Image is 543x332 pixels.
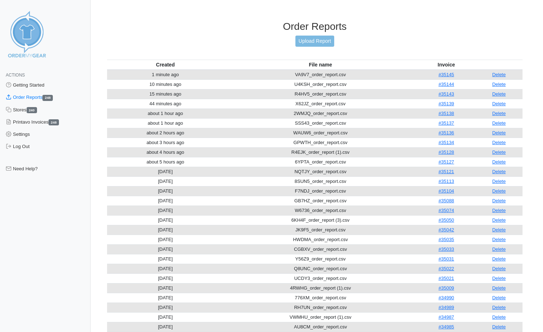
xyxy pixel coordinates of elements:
[492,246,506,252] a: Delete
[438,246,454,252] a: #35033
[107,235,224,244] td: [DATE]
[107,99,224,109] td: 44 minutes ago
[438,276,454,281] a: #35021
[438,305,454,310] a: #34989
[6,73,25,78] span: Actions
[438,256,454,262] a: #35031
[224,176,417,186] td: 8SUN5_order_report.csv
[224,118,417,128] td: SSS43_order_report.csv
[224,264,417,273] td: Q8UNC_order_report.csv
[224,109,417,118] td: 2WMJQ_order_report.csv
[492,159,506,165] a: Delete
[224,89,417,99] td: R4HV5_order_report.csv
[438,82,454,87] a: #35144
[492,305,506,310] a: Delete
[492,140,506,145] a: Delete
[107,322,224,332] td: [DATE]
[438,227,454,232] a: #35042
[492,266,506,271] a: Delete
[224,225,417,235] td: JK9F5_order_report.csv
[224,186,417,196] td: F7NDJ_order_report.csv
[492,91,506,97] a: Delete
[224,273,417,283] td: UCDY3_order_report.csv
[107,225,224,235] td: [DATE]
[107,138,224,147] td: about 3 hours ago
[224,60,417,70] th: File name
[492,169,506,174] a: Delete
[224,147,417,157] td: R4EJK_order_report (1).csv
[438,111,454,116] a: #35138
[492,149,506,155] a: Delete
[417,60,475,70] th: Invoice
[224,157,417,167] td: 6YPTA_order_report.csv
[438,324,454,329] a: #34985
[224,293,417,303] td: 776XM_order_report.csv
[492,188,506,194] a: Delete
[438,179,454,184] a: #35113
[438,130,454,135] a: #35136
[224,235,417,244] td: HWDMA_order_report.csv
[438,285,454,291] a: #35009
[27,107,37,113] span: 240
[438,169,454,174] a: #35121
[224,128,417,138] td: WAUW6_order_report.csv
[224,322,417,332] td: AU8CM_order_report.csv
[42,95,53,101] span: 248
[107,157,224,167] td: about 5 hours ago
[438,159,454,165] a: #35127
[107,147,224,157] td: about 4 hours ago
[107,244,224,254] td: [DATE]
[492,285,506,291] a: Delete
[224,303,417,312] td: RH7UN_order_report.csv
[224,283,417,293] td: 4RWHG_order_report (1).csv
[492,111,506,116] a: Delete
[492,295,506,300] a: Delete
[492,82,506,87] a: Delete
[107,109,224,118] td: about 1 hour ago
[492,237,506,242] a: Delete
[492,198,506,203] a: Delete
[438,266,454,271] a: #35022
[107,167,224,176] td: [DATE]
[492,276,506,281] a: Delete
[295,36,334,47] a: Upload Report
[492,227,506,232] a: Delete
[224,196,417,206] td: GB7HZ_order_report.csv
[492,130,506,135] a: Delete
[438,91,454,97] a: #35143
[492,217,506,223] a: Delete
[492,101,506,106] a: Delete
[224,167,417,176] td: NQTJY_order_report.csv
[107,254,224,264] td: [DATE]
[224,312,417,322] td: VWMHU_order_report (1).csv
[107,20,523,33] h3: Order Reports
[438,314,454,320] a: #34987
[224,215,417,225] td: 6KH4F_order_report (3).csv
[438,208,454,213] a: #35074
[107,206,224,215] td: [DATE]
[492,72,506,77] a: Delete
[107,283,224,293] td: [DATE]
[492,179,506,184] a: Delete
[107,215,224,225] td: [DATE]
[492,324,506,329] a: Delete
[107,128,224,138] td: about 2 hours ago
[224,70,417,80] td: VA9V7_order_report.csv
[107,293,224,303] td: [DATE]
[492,120,506,126] a: Delete
[492,208,506,213] a: Delete
[107,70,224,80] td: 1 minute ago
[49,119,59,125] span: 248
[107,176,224,186] td: [DATE]
[438,217,454,223] a: #35050
[438,72,454,77] a: #35145
[107,312,224,322] td: [DATE]
[438,120,454,126] a: #35137
[438,198,454,203] a: #35088
[438,295,454,300] a: #34990
[107,273,224,283] td: [DATE]
[224,99,417,109] td: X62JZ_order_report.csv
[492,256,506,262] a: Delete
[438,140,454,145] a: #35134
[107,303,224,312] td: [DATE]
